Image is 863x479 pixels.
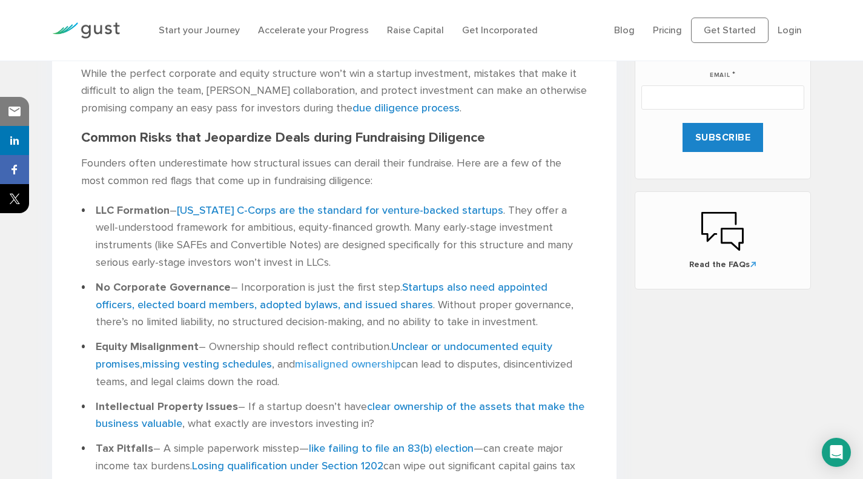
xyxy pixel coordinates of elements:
a: Raise Capital [387,24,444,36]
b: Equity Misalignment [96,340,199,353]
div: Open Intercom Messenger [822,438,851,467]
a: like failing to file an 83(b) election [309,442,474,455]
span: – Incorporation is just the first step. . Without proper governance, there’s no limited liability... [96,281,574,329]
input: SUBSCRIBE [683,123,764,152]
label: Email [710,56,736,81]
a: Start your Journey [159,24,240,36]
span: Read the FAQs [647,259,798,271]
a: [US_STATE] C-Corps are the standard for venture-backed startups [177,204,503,217]
a: Login [778,24,802,36]
b: Common Risks that Jeopardize Deals during Fundraising Diligence [81,130,485,145]
a: Unclear or undocumented equity promises [96,340,552,371]
span: – If a startup doesn’t have , what exactly are investors investing in? [96,400,584,431]
span: While the perfect corporate and equity structure won’t win a startup investment, mistakes that ma... [81,67,587,115]
a: Read the FAQs [647,210,798,271]
a: Blog [614,24,635,36]
a: missing vesting schedules [142,358,272,371]
b: Intellectual Property Issues [96,400,238,413]
a: Get Started [691,18,769,43]
span: – Ownership should reflect contribution. , , and can lead to disputes, disincentivized teams, and... [96,340,572,388]
a: due diligence process [352,102,460,114]
a: Startups also need appointed officers, elected board members, adopted bylaws, and issued shares [96,281,547,311]
b: LLC Formation [96,204,170,217]
a: Pricing [653,24,682,36]
a: Losing qualification under Section 1202 [192,460,383,472]
a: Accelerate your Progress [258,24,369,36]
span: Founders often underestimate how structural issues can derail their fundraise. Here are a few of ... [81,157,561,187]
a: misaligned ownership [295,358,401,371]
span: – . They offer a well-understood framework for ambitious, equity-financed growth. Many early-stag... [96,204,573,269]
img: Gust Logo [52,22,120,39]
b: Tax Pitfalls [96,442,153,455]
b: No Corporate Governance [96,281,231,294]
a: Get Incorporated [462,24,538,36]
